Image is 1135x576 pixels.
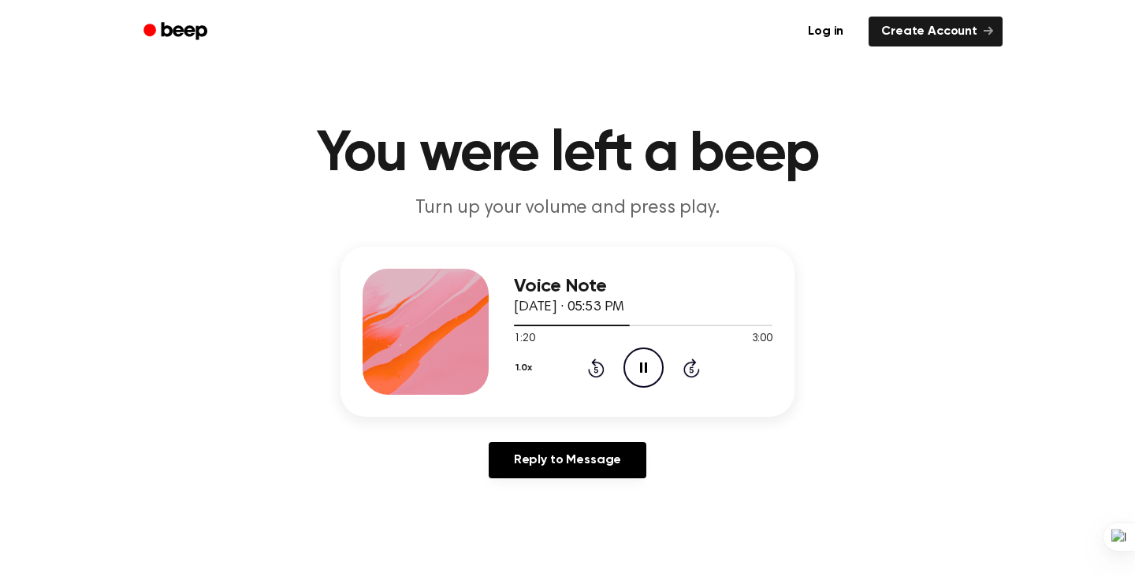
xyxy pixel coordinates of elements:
[489,442,646,478] a: Reply to Message
[752,331,772,347] span: 3:00
[869,17,1003,46] a: Create Account
[132,17,221,47] a: Beep
[792,13,859,50] a: Log in
[514,331,534,347] span: 1:20
[514,355,538,381] button: 1.0x
[265,195,870,221] p: Turn up your volume and press play.
[514,276,772,297] h3: Voice Note
[514,300,624,314] span: [DATE] · 05:53 PM
[164,126,971,183] h1: You were left a beep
